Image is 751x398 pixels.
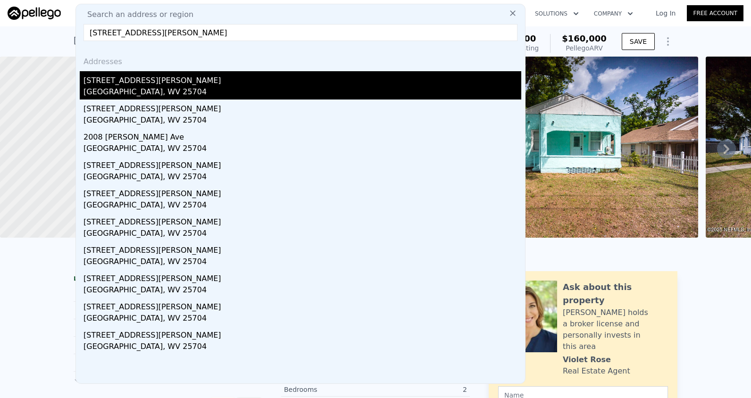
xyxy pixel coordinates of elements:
[83,115,521,128] div: [GEOGRAPHIC_DATA], WV 25704
[83,128,521,143] div: 2008 [PERSON_NAME] Ave
[83,313,521,326] div: [GEOGRAPHIC_DATA], WV 25704
[83,256,521,269] div: [GEOGRAPHIC_DATA], WV 25704
[83,171,521,184] div: [GEOGRAPHIC_DATA], WV 25704
[8,7,61,20] img: Pellego
[83,213,521,228] div: [STREET_ADDRESS][PERSON_NAME]
[622,33,655,50] button: SAVE
[432,57,698,238] img: Sale: 158160619 Parcel: 34246592
[83,298,521,313] div: [STREET_ADDRESS][PERSON_NAME]
[83,284,521,298] div: [GEOGRAPHIC_DATA], WV 25704
[83,24,517,41] input: Enter an address, city, region, neighborhood or zip code
[644,8,687,18] a: Log In
[563,307,668,352] div: [PERSON_NAME] holds a broker license and personally invests in this area
[83,143,521,156] div: [GEOGRAPHIC_DATA], WV 25704
[83,341,521,354] div: [GEOGRAPHIC_DATA], WV 25704
[375,385,467,394] div: 2
[659,32,677,51] button: Show Options
[74,275,262,284] div: LISTING & SALE HISTORY
[74,372,145,385] button: Show more history
[83,156,521,171] div: [STREET_ADDRESS][PERSON_NAME]
[586,5,641,22] button: Company
[284,385,375,394] div: Bedrooms
[83,269,521,284] div: [STREET_ADDRESS][PERSON_NAME]
[80,49,521,71] div: Addresses
[83,184,521,199] div: [STREET_ADDRESS][PERSON_NAME]
[563,281,668,307] div: Ask about this property
[527,5,586,22] button: Solutions
[563,365,630,377] div: Real Estate Agent
[83,241,521,256] div: [STREET_ADDRESS][PERSON_NAME]
[74,34,297,47] div: [STREET_ADDRESS] , [GEOGRAPHIC_DATA] , FL 32208
[687,5,743,21] a: Free Account
[562,33,607,43] span: $160,000
[562,43,607,53] div: Pellego ARV
[83,199,521,213] div: [GEOGRAPHIC_DATA], WV 25704
[563,354,611,365] div: Violet Rose
[80,9,193,20] span: Search an address or region
[83,86,521,99] div: [GEOGRAPHIC_DATA], WV 25704
[83,228,521,241] div: [GEOGRAPHIC_DATA], WV 25704
[83,99,521,115] div: [STREET_ADDRESS][PERSON_NAME]
[83,71,521,86] div: [STREET_ADDRESS][PERSON_NAME]
[83,326,521,341] div: [STREET_ADDRESS][PERSON_NAME]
